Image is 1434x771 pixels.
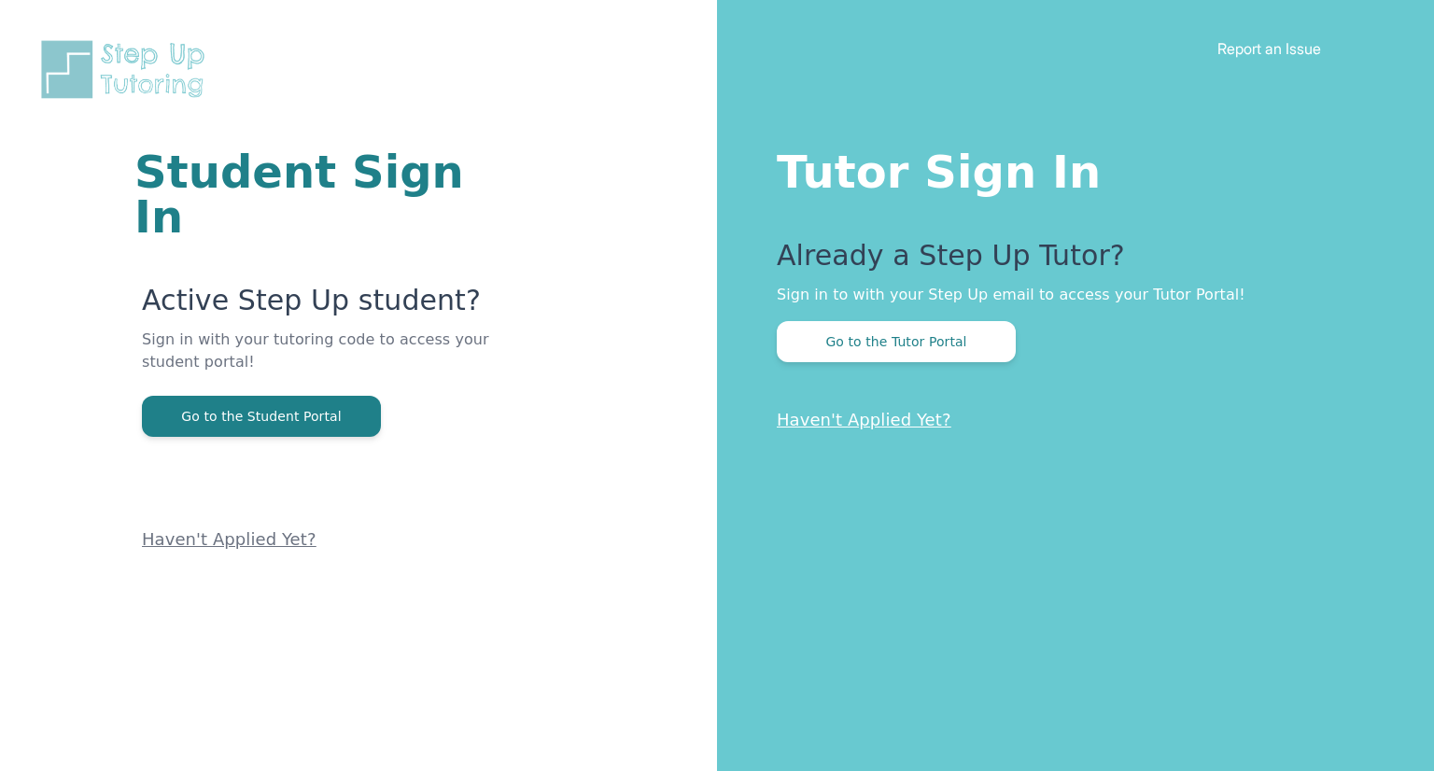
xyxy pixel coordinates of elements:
button: Go to the Tutor Portal [777,321,1016,362]
a: Go to the Tutor Portal [777,332,1016,350]
p: Already a Step Up Tutor? [777,239,1359,284]
button: Go to the Student Portal [142,396,381,437]
h1: Student Sign In [134,149,493,239]
p: Sign in with your tutoring code to access your student portal! [142,329,493,396]
a: Haven't Applied Yet? [142,529,316,549]
a: Haven't Applied Yet? [777,410,951,429]
a: Go to the Student Portal [142,407,381,425]
p: Active Step Up student? [142,284,493,329]
img: Step Up Tutoring horizontal logo [37,37,217,102]
h1: Tutor Sign In [777,142,1359,194]
a: Report an Issue [1217,39,1321,58]
p: Sign in to with your Step Up email to access your Tutor Portal! [777,284,1359,306]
